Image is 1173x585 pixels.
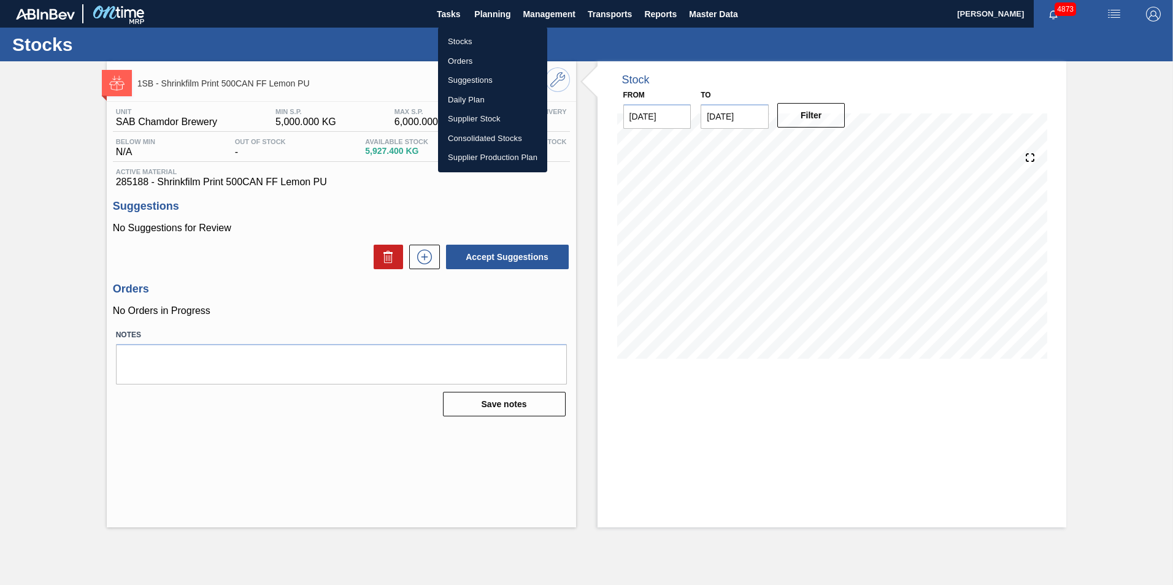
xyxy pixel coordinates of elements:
a: Supplier Production Plan [438,148,547,167]
a: Consolidated Stocks [438,129,547,148]
a: Suggestions [438,71,547,90]
a: Daily Plan [438,90,547,110]
a: Stocks [438,32,547,52]
a: Orders [438,52,547,71]
a: Supplier Stock [438,109,547,129]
